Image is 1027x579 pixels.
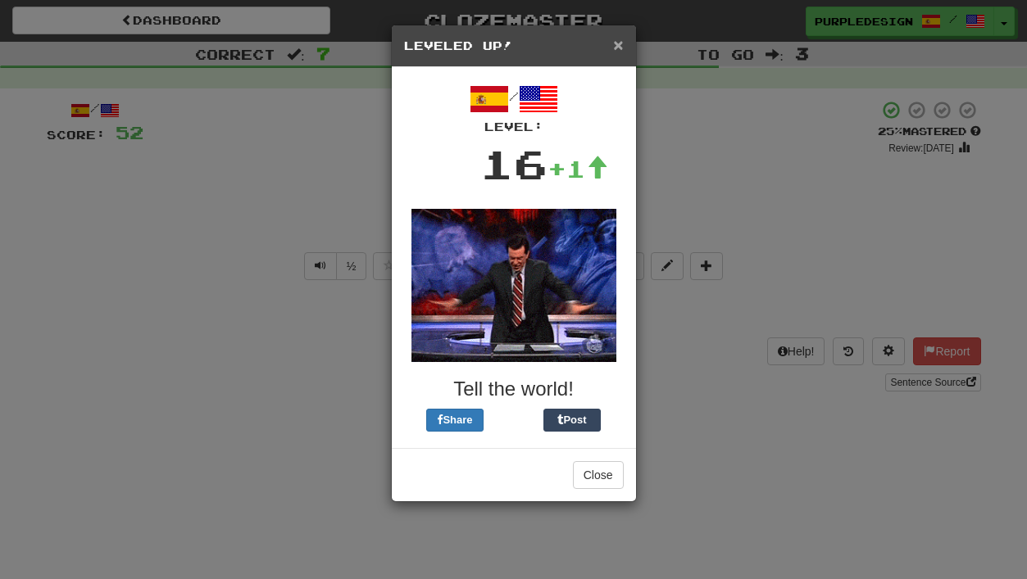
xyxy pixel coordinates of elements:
[573,461,624,489] button: Close
[404,378,624,400] h3: Tell the world!
[404,38,624,54] h5: Leveled Up!
[484,409,543,432] iframe: X Post Button
[404,79,624,135] div: /
[613,36,623,53] button: Close
[426,409,484,432] button: Share
[480,135,548,192] div: 16
[613,35,623,54] span: ×
[404,119,624,135] div: Level:
[411,209,616,362] img: colbert-2-be1bfdc20e1ad268952deef278b8706a84000d88b3e313df47e9efb4a1bfc052.gif
[548,152,608,185] div: +1
[543,409,601,432] button: Post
